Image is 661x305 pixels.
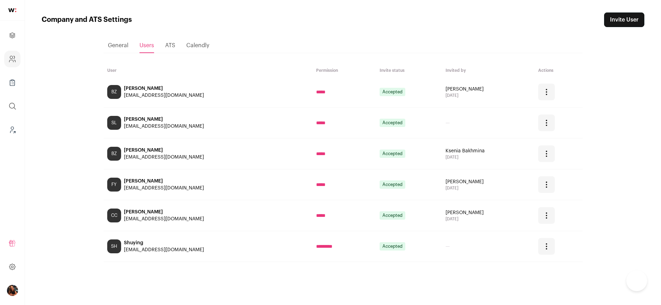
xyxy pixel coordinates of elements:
[538,115,555,131] button: Open dropdown
[446,178,532,185] div: [PERSON_NAME]
[42,15,132,25] h1: Company and ATS Settings
[186,43,209,48] span: Calendly
[380,150,405,158] span: Accepted
[8,8,16,12] img: wellfound-shorthand-0d5821cbd27db2630d0214b213865d53afaa358527fdda9d0ea32b1df1b89c2c.svg
[446,147,532,154] div: Ksenia Bakhmina
[107,209,121,222] div: CC
[535,64,582,77] th: Actions
[380,88,405,96] span: Accepted
[446,244,450,249] span: —
[380,242,405,251] span: Accepted
[446,185,532,191] div: [DATE]
[446,93,532,98] div: [DATE]
[7,285,18,296] button: Open dropdown
[165,39,175,52] a: ATS
[124,215,204,222] div: [EMAIL_ADDRESS][DOMAIN_NAME]
[124,123,204,130] div: [EMAIL_ADDRESS][DOMAIN_NAME]
[124,147,204,154] div: [PERSON_NAME]
[380,211,405,220] span: Accepted
[376,64,442,77] th: Invite status
[380,119,405,127] span: Accepted
[124,246,204,253] div: [EMAIL_ADDRESS][DOMAIN_NAME]
[446,216,532,222] div: [DATE]
[108,39,128,52] a: General
[538,176,555,193] button: Open dropdown
[107,85,121,99] div: BZ
[124,154,204,161] div: [EMAIL_ADDRESS][DOMAIN_NAME]
[7,285,18,296] img: 13968079-medium_jpg
[442,64,535,77] th: Invited by
[380,180,405,189] span: Accepted
[446,209,532,216] div: [PERSON_NAME]
[107,178,121,192] div: FY
[124,209,204,215] div: [PERSON_NAME]
[4,51,20,67] a: Company and ATS Settings
[124,85,204,92] div: [PERSON_NAME]
[107,147,121,161] div: BZ
[104,64,313,77] th: User
[139,43,154,48] span: Users
[4,74,20,91] a: Company Lists
[538,238,555,255] button: Open dropdown
[538,145,555,162] button: Open dropdown
[124,178,204,185] div: [PERSON_NAME]
[538,84,555,100] button: Open dropdown
[108,43,128,48] span: General
[124,116,204,123] div: [PERSON_NAME]
[446,154,532,160] div: [DATE]
[107,239,121,253] div: SH
[186,39,209,52] a: Calendly
[124,185,204,192] div: [EMAIL_ADDRESS][DOMAIN_NAME]
[124,92,204,99] div: [EMAIL_ADDRESS][DOMAIN_NAME]
[604,12,644,27] a: Invite User
[626,270,647,291] iframe: Help Scout Beacon - Open
[165,43,175,48] span: ATS
[538,207,555,224] button: Open dropdown
[124,239,204,246] div: Shuying
[107,116,121,130] div: SL
[4,121,20,138] a: Leads (Backoffice)
[446,120,450,125] span: —
[446,86,532,93] div: [PERSON_NAME]
[313,64,376,77] th: Permission
[4,27,20,44] a: Projects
